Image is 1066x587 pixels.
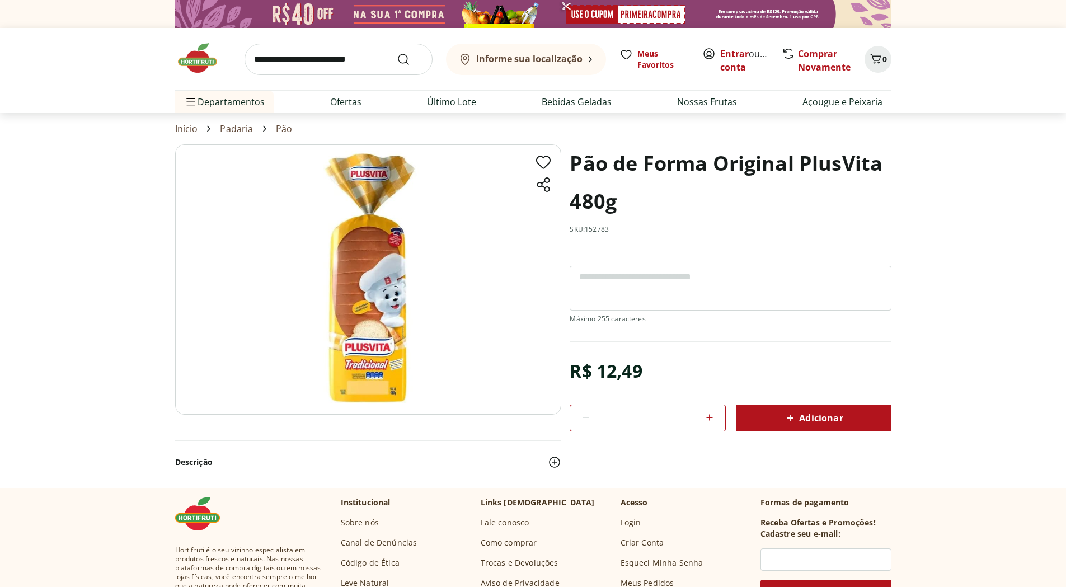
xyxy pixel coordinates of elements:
[245,44,433,75] input: search
[760,497,891,508] p: Formas de pagamento
[882,54,887,64] span: 0
[397,53,424,66] button: Submit Search
[175,41,231,75] img: Hortifruti
[341,557,400,569] a: Código de Ética
[427,95,476,109] a: Último Lote
[621,537,664,548] a: Criar Conta
[175,124,198,134] a: Início
[220,124,253,134] a: Padaria
[341,497,391,508] p: Institucional
[621,517,641,528] a: Login
[446,44,606,75] button: Informe sua localização
[783,411,843,425] span: Adicionar
[720,47,770,74] span: ou
[341,537,417,548] a: Canal de Denúncias
[330,95,361,109] a: Ofertas
[570,355,642,387] div: R$ 12,49
[720,48,782,73] a: Criar conta
[637,48,689,71] span: Meus Favoritos
[481,497,595,508] p: Links [DEMOGRAPHIC_DATA]
[621,497,648,508] p: Acesso
[481,537,537,548] a: Como comprar
[481,517,529,528] a: Fale conosco
[736,405,891,431] button: Adicionar
[760,528,840,539] h3: Cadastre seu e-mail:
[341,517,379,528] a: Sobre nós
[798,48,851,73] a: Comprar Novamente
[481,557,558,569] a: Trocas e Devoluções
[476,53,583,65] b: Informe sua localização
[175,144,561,415] img: Pão de Forma Original Plus Vita 480g
[542,95,612,109] a: Bebidas Geladas
[570,144,891,220] h1: Pão de Forma Original PlusVita 480g
[276,124,292,134] a: Pão
[175,497,231,530] img: Hortifruti
[570,225,609,234] p: SKU: 152783
[865,46,891,73] button: Carrinho
[175,450,561,475] button: Descrição
[720,48,749,60] a: Entrar
[760,517,876,528] h3: Receba Ofertas e Promoções!
[184,88,265,115] span: Departamentos
[802,95,882,109] a: Açougue e Peixaria
[184,88,198,115] button: Menu
[677,95,737,109] a: Nossas Frutas
[621,557,703,569] a: Esqueci Minha Senha
[619,48,689,71] a: Meus Favoritos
